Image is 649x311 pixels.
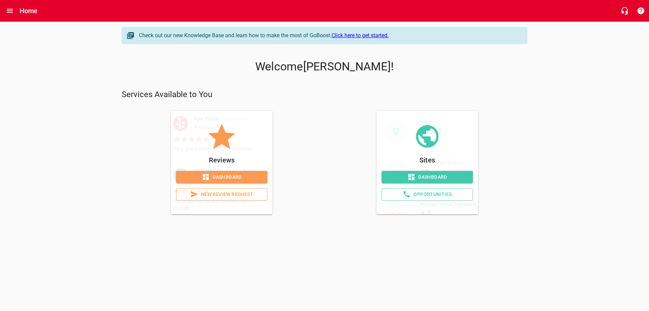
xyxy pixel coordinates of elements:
[176,171,267,183] a: Dashboard
[176,155,267,165] p: Reviews
[382,155,473,165] p: Sites
[139,31,520,40] div: Check out our new Knowledge Base and learn how to make the most of GoBoost.
[176,188,267,201] a: New Review Request
[382,188,473,201] a: Opportunities
[387,173,467,181] span: Dashboard
[182,173,262,181] span: Dashboard
[617,3,633,19] button: Live Chat
[387,190,467,199] span: Opportunities
[182,190,262,199] span: New Review Request
[633,3,649,19] button: Support Portal
[382,171,473,183] a: Dashboard
[122,60,527,73] p: Welcome [PERSON_NAME] !
[20,5,38,16] h6: Home
[122,89,527,100] p: Services Available to You
[2,3,18,19] button: Open drawer
[332,32,389,39] a: Click here to get started.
